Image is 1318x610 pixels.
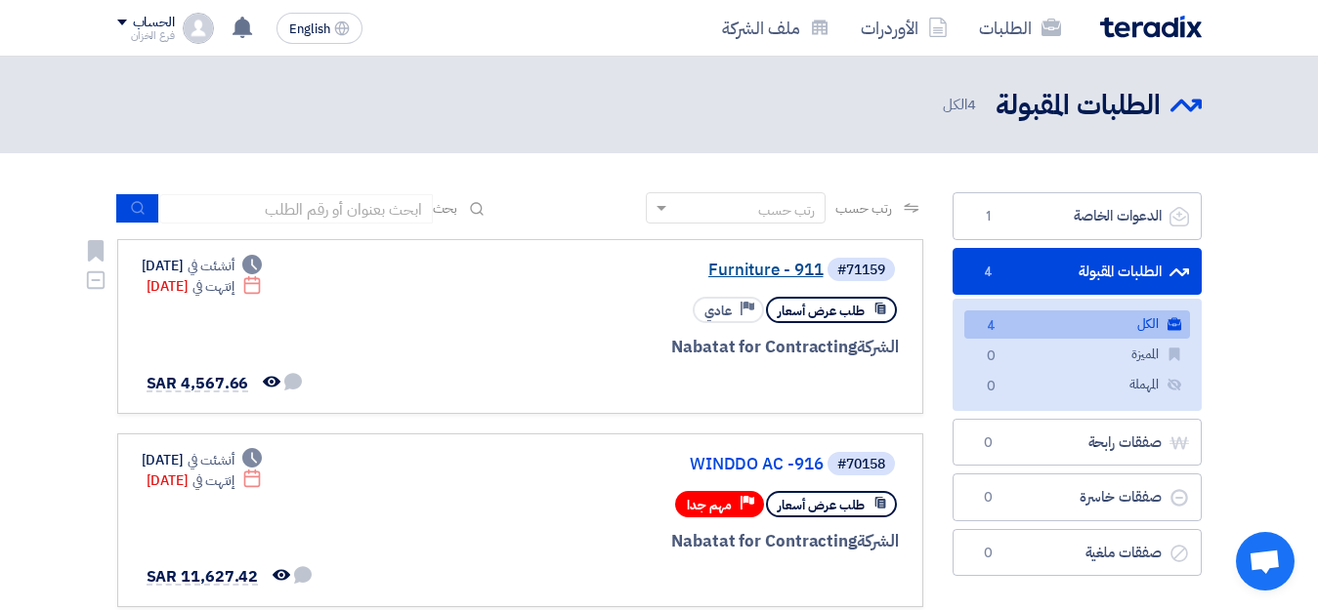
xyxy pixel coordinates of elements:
span: أنشئت في [188,256,234,276]
div: رتب حسب [758,200,815,221]
div: الحساب [133,15,175,31]
div: #71159 [837,264,885,277]
span: 1 [977,207,1000,226]
span: الشركة [857,335,899,359]
span: 4 [967,94,976,115]
button: English [276,13,362,44]
span: الكل [943,94,980,116]
span: English [289,22,330,36]
span: إنتهت في [192,470,234,491]
span: بحث [433,198,458,219]
a: الدعوات الخاصة1 [953,192,1202,240]
span: SAR 11,627.42 [147,565,259,589]
div: [DATE] [147,276,263,297]
a: الطلبات [963,5,1077,51]
span: طلب عرض أسعار [778,302,865,320]
span: مهم جدا [687,496,732,514]
div: فرع الخزان [117,30,175,41]
span: 0 [980,377,1003,397]
span: الشركة [857,529,899,553]
span: 0 [977,433,1000,453]
a: صفقات رابحة0 [953,419,1202,467]
a: الأوردرات [845,5,963,51]
img: profile_test.png [183,13,214,44]
a: الطلبات المقبولة4 [953,248,1202,296]
span: طلب عرض أسعار [778,496,865,514]
span: أنشئت في [188,450,234,470]
span: عادي [704,302,732,320]
div: Nabatat for Contracting [429,529,899,554]
h2: الطلبات المقبولة [996,87,1161,125]
span: إنتهت في [192,276,234,297]
img: Teradix logo [1100,16,1202,38]
input: ابحث بعنوان أو رقم الطلب [159,194,433,224]
span: 4 [977,263,1000,282]
div: [DATE] [142,256,263,276]
a: المميزة [964,341,1190,369]
div: Open chat [1236,532,1295,590]
a: WINDDO AC -916 [433,456,824,473]
span: 4 [980,316,1003,337]
a: المهملة [964,371,1190,399]
div: Nabatat for Contracting [429,335,899,360]
div: [DATE] [147,470,263,491]
span: 0 [980,346,1003,367]
a: صفقات ملغية0 [953,529,1202,577]
div: #70158 [837,458,885,471]
a: الكل [964,310,1190,339]
span: 0 [977,488,1000,508]
span: 0 [977,544,1000,563]
a: صفقات خاسرة0 [953,473,1202,521]
a: ملف الشركة [706,5,845,51]
div: [DATE] [142,450,263,470]
span: رتب حسب [835,198,891,219]
a: Furniture - 911 [433,262,824,279]
span: SAR 4,567.66 [147,372,249,395]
